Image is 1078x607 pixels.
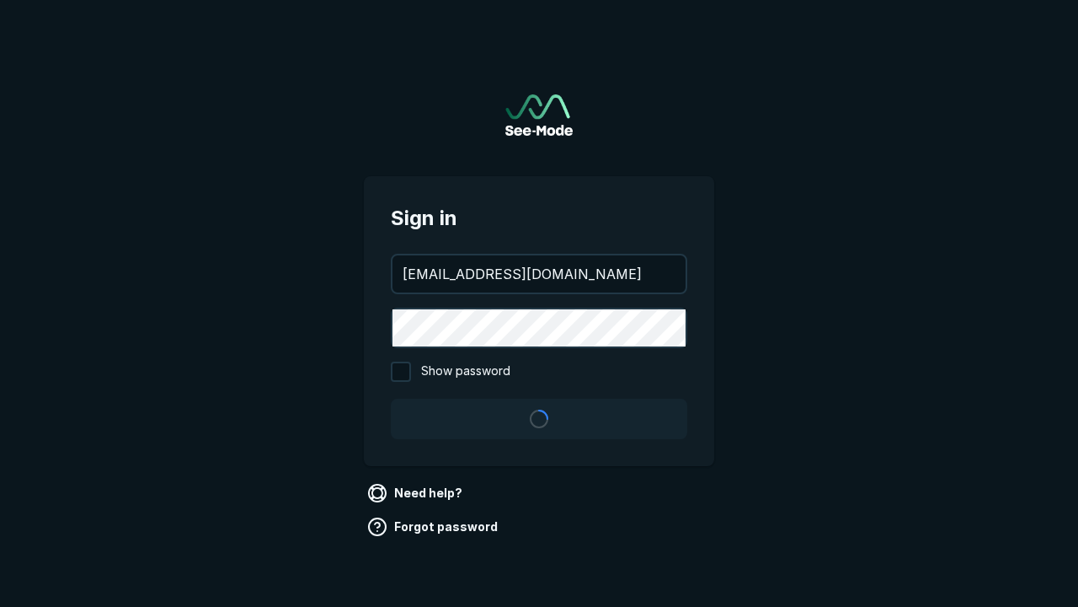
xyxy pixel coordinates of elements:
span: Show password [421,362,510,382]
a: Forgot password [364,513,504,540]
input: your@email.com [392,255,686,293]
a: Go to sign in [505,94,573,136]
img: See-Mode Logo [505,94,573,136]
a: Need help? [364,480,469,507]
span: Sign in [391,203,687,234]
